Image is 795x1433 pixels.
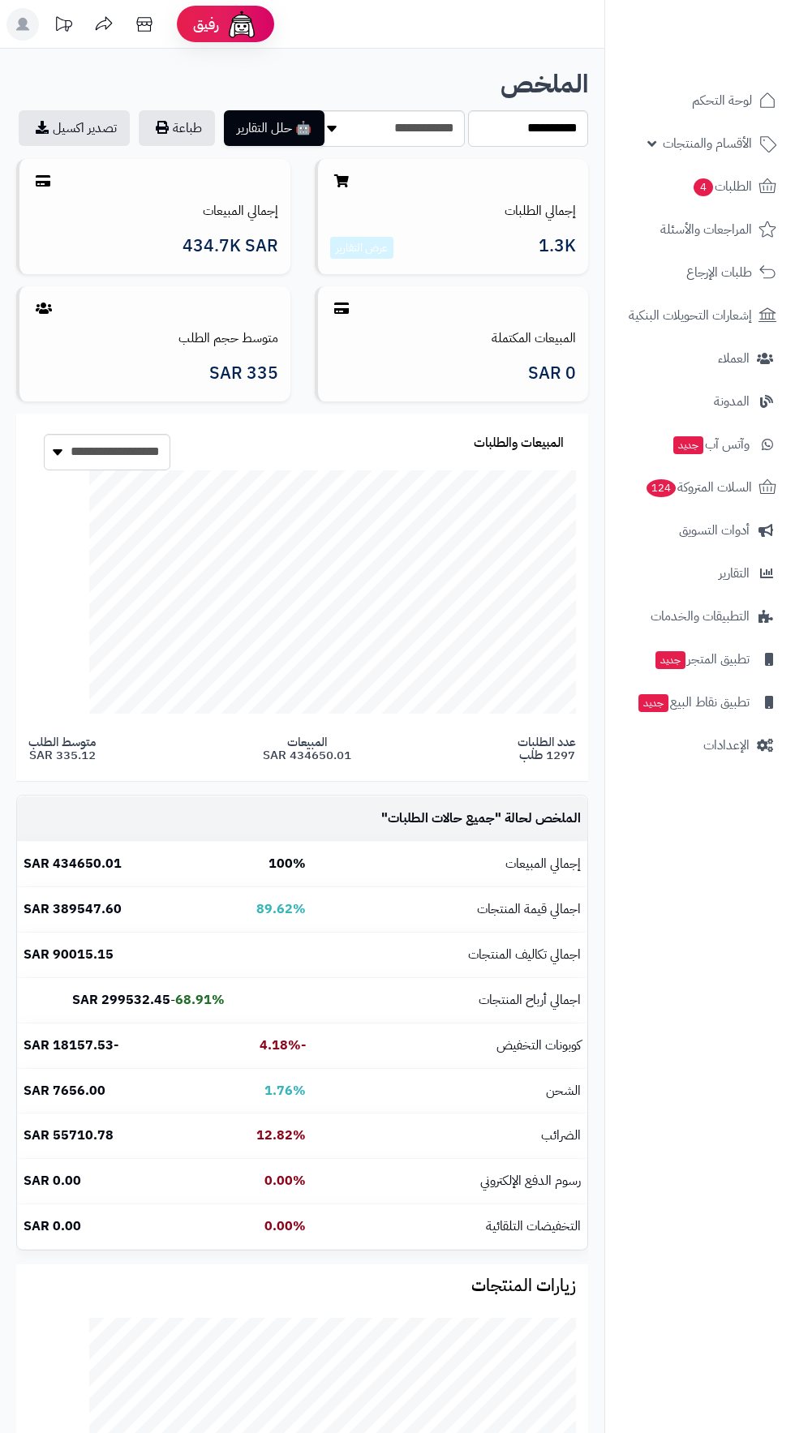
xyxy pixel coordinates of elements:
[388,809,495,828] span: جميع حالات الطلبات
[24,1081,105,1100] b: 7656.00 SAR
[615,382,785,421] a: المدونة
[651,605,750,628] span: التطبيقات والخدمات
[312,1159,587,1203] td: رسوم الدفع الإلكتروني
[209,364,278,383] span: 335 SAR
[193,15,219,34] span: رفيق
[692,175,752,198] span: الطلبات
[312,887,587,932] td: اجمالي قيمة المنتجات
[175,990,225,1010] b: 68.91%
[501,65,588,103] b: الملخص
[24,854,122,873] b: 434650.01 SAR
[654,648,750,671] span: تطبيق المتجر
[24,1036,118,1055] b: -18157.53 SAR
[615,425,785,464] a: وآتس آبجديد
[224,110,324,146] button: 🤖 حلل التقارير
[679,519,750,542] span: أدوات التسويق
[660,218,752,241] span: المراجعات والأسئلة
[312,1069,587,1113] td: الشحن
[24,1171,81,1191] b: 0.00 SAR
[312,1113,587,1158] td: الضرائب
[312,842,587,886] td: إجمالي المبيعات
[24,945,114,964] b: 90015.15 SAR
[615,726,785,765] a: الإعدادات
[719,562,750,585] span: التقارير
[312,933,587,977] td: اجمالي تكاليف المنتجات
[203,201,278,221] a: إجمالي المبيعات
[615,339,785,378] a: العملاء
[312,1023,587,1068] td: كوبونات التخفيض
[43,8,84,45] a: تحديثات المنصة
[17,978,231,1023] td: -
[24,899,122,919] b: 389547.60 SAR
[703,734,750,757] span: الإعدادات
[615,683,785,722] a: تطبيق نقاط البيعجديد
[528,364,576,383] span: 0 SAR
[474,436,564,451] h3: المبيعات والطلبات
[714,390,750,413] span: المدونة
[264,1216,306,1236] b: 0.00%
[663,132,752,155] span: الأقسام والمنتجات
[694,178,713,196] span: 4
[673,436,703,454] span: جديد
[692,89,752,112] span: لوحة التحكم
[518,736,576,762] span: عدد الطلبات 1297 طلب
[264,1171,306,1191] b: 0.00%
[139,110,215,146] button: طباعة
[312,1204,587,1249] td: التخفيضات التلقائية
[269,854,306,873] b: 100%
[615,253,785,292] a: طلبات الإرجاع
[24,1126,114,1145] b: 55710.78 SAR
[263,736,351,762] span: المبيعات 434650.01 SAR
[256,899,306,919] b: 89.62%
[615,81,785,120] a: لوحة التحكم
[645,476,752,499] span: السلات المتروكة
[629,304,752,327] span: إشعارات التحويلات البنكية
[615,167,785,206] a: الطلبات4
[226,8,258,41] img: ai-face.png
[647,479,677,497] span: 124
[615,210,785,249] a: المراجعات والأسئلة
[637,691,750,714] span: تطبيق نقاط البيع
[336,239,388,256] a: عرض التقارير
[655,651,685,669] span: جديد
[28,1276,576,1295] h3: زيارات المنتجات
[615,640,785,679] a: تطبيق المتجرجديد
[260,1036,306,1055] b: -4.18%
[672,433,750,456] span: وآتس آب
[19,110,130,146] a: تصدير اكسيل
[615,468,785,507] a: السلات المتروكة124
[72,990,170,1010] b: 299532.45 SAR
[685,40,780,74] img: logo-2.png
[615,511,785,550] a: أدوات التسويق
[312,796,587,841] td: الملخص لحالة " "
[24,1216,81,1236] b: 0.00 SAR
[28,736,96,762] span: متوسط الطلب 335.12 SAR
[615,554,785,593] a: التقارير
[615,597,785,636] a: التطبيقات والخدمات
[183,237,278,255] span: 434.7K SAR
[718,347,750,370] span: العملاء
[312,978,587,1023] td: اجمالي أرباح المنتجات
[264,1081,306,1100] b: 1.76%
[638,694,668,712] span: جديد
[686,261,752,284] span: طلبات الإرجاع
[178,328,278,348] a: متوسط حجم الطلب
[492,328,576,348] a: المبيعات المكتملة
[256,1126,306,1145] b: 12.82%
[615,296,785,335] a: إشعارات التحويلات البنكية
[505,201,576,221] a: إجمالي الطلبات
[539,237,576,260] span: 1.3K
